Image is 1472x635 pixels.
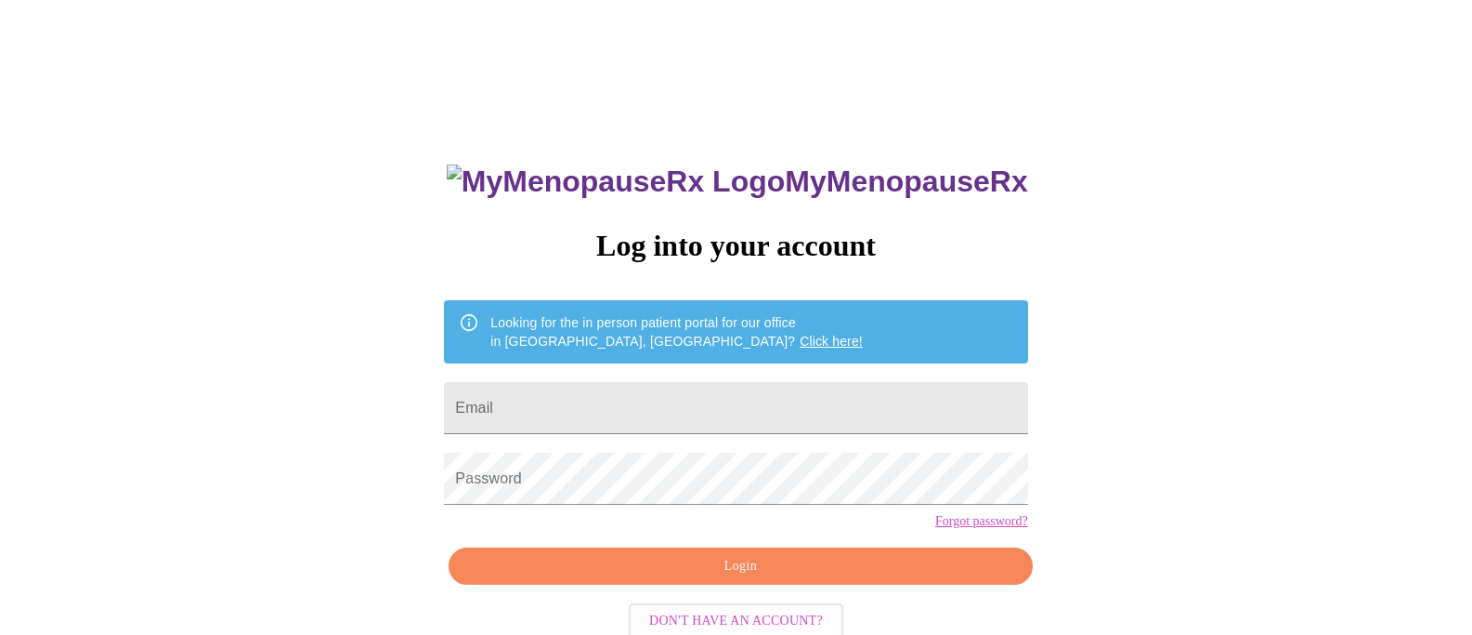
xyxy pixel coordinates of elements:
[470,555,1010,578] span: Login
[649,610,823,633] span: Don't have an account?
[624,612,848,628] a: Don't have an account?
[447,165,1028,199] h3: MyMenopauseRx
[800,334,863,349] a: Click here!
[444,229,1027,263] h3: Log into your account
[447,165,785,199] img: MyMenopauseRx Logo
[490,306,863,358] div: Looking for the in person patient portal for our office in [GEOGRAPHIC_DATA], [GEOGRAPHIC_DATA]?
[935,514,1028,529] a: Forgot password?
[449,548,1032,586] button: Login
